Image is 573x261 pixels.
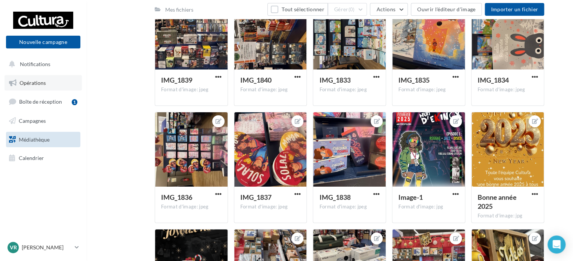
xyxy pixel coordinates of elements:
[165,6,193,14] div: Mes fichiers
[240,86,301,93] div: Format d'image: jpeg
[19,136,50,142] span: Médiathèque
[72,99,77,105] div: 1
[240,204,301,210] div: Format d'image: jpeg
[485,3,544,16] button: Importer un fichier
[19,118,46,124] span: Campagnes
[19,155,44,161] span: Calendrier
[398,76,430,84] span: IMG_1835
[5,113,82,129] a: Campagnes
[19,98,62,105] span: Boîte de réception
[547,235,565,253] div: Open Intercom Messenger
[319,193,350,201] span: IMG_1838
[161,86,222,93] div: Format d'image: jpeg
[319,204,380,210] div: Format d'image: jpeg
[240,193,271,201] span: IMG_1837
[20,61,50,67] span: Notifications
[20,80,46,86] span: Opérations
[376,6,395,12] span: Actions
[348,6,355,12] span: (0)
[478,213,538,219] div: Format d'image: jpg
[5,94,82,110] a: Boîte de réception1
[319,86,380,93] div: Format d'image: jpeg
[5,150,82,166] a: Calendrier
[478,86,538,93] div: Format d'image: jpeg
[22,244,72,251] p: [PERSON_NAME]
[328,3,367,16] button: Gérer(0)
[5,56,79,72] button: Notifications
[398,204,459,210] div: Format d'image: jpg
[319,76,350,84] span: IMG_1833
[398,86,459,93] div: Format d'image: jpeg
[6,240,80,255] a: Vr [PERSON_NAME]
[5,75,82,91] a: Opérations
[6,36,80,48] button: Nouvelle campagne
[398,193,423,201] span: Image-1
[161,193,192,201] span: IMG_1836
[240,76,271,84] span: IMG_1840
[161,76,192,84] span: IMG_1839
[411,3,482,16] button: Ouvrir l'éditeur d'image
[491,6,538,12] span: Importer un fichier
[478,193,517,210] span: Bonne année 2025
[370,3,407,16] button: Actions
[478,76,509,84] span: IMG_1834
[267,3,327,16] button: Tout sélectionner
[10,244,17,251] span: Vr
[5,132,82,148] a: Médiathèque
[161,204,222,210] div: Format d'image: jpeg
